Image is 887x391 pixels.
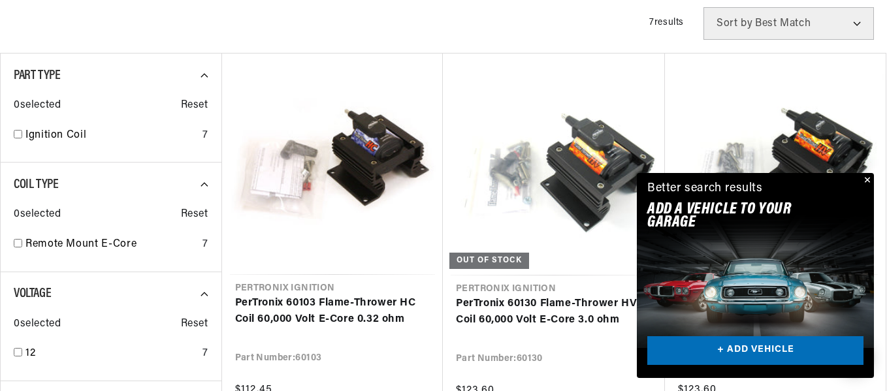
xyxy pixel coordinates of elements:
[456,296,652,329] a: PerTronix 60130 Flame-Thrower HV Coil 60,000 Volt E-Core 3.0 ohm
[181,316,208,333] span: Reset
[14,206,61,223] span: 0 selected
[202,127,208,144] div: 7
[202,236,208,253] div: 7
[25,345,197,362] a: 12
[14,97,61,114] span: 0 selected
[717,18,752,29] span: Sort by
[25,127,197,144] a: Ignition Coil
[647,336,863,366] a: + ADD VEHICLE
[649,18,684,27] span: 7 results
[14,287,51,300] span: Voltage
[858,173,874,189] button: Close
[25,236,197,253] a: Remote Mount E-Core
[14,316,61,333] span: 0 selected
[703,7,874,40] select: Sort by
[181,97,208,114] span: Reset
[14,69,60,82] span: Part Type
[647,203,831,230] h2: Add A VEHICLE to your garage
[14,178,58,191] span: Coil Type
[647,180,763,198] div: Better search results
[181,206,208,223] span: Reset
[202,345,208,362] div: 7
[235,295,430,328] a: PerTronix 60103 Flame-Thrower HC Coil 60,000 Volt E-Core 0.32 ohm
